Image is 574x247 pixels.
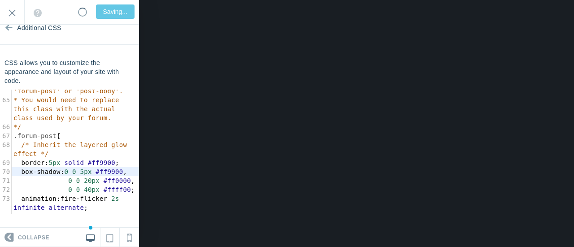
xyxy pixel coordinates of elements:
span: 0.3s [80,213,96,220]
span: infinite [13,204,45,211]
span: { [13,132,61,139]
span: Collapse [18,228,49,247]
span: 0 [76,186,80,193]
span: : ; [13,159,119,166]
span: alternate [49,204,84,211]
span: 20px [84,177,100,184]
span: 0 [65,168,69,175]
span: 5px [80,168,91,175]
span: .forum-post [13,132,57,139]
span: solid [65,159,84,166]
span: : ; [13,213,131,229]
span: 0 [68,177,72,184]
span: #ffff00 [104,186,131,193]
span: 5px [49,159,61,166]
span: border [21,159,44,166]
span: #ff9900 [88,159,115,166]
span: box-shadow [21,168,60,175]
span: Additional CSS [17,11,61,45]
span: 40px [84,186,100,193]
p: CSS allows you to customize the appearance and layout of your site with code. [4,58,135,85]
span: , [13,177,135,184]
span: 0 [68,186,72,193]
span: * You would need to replace this class with the actual class used by your forum. [13,96,123,121]
span: : ; [13,195,123,211]
span: animation [21,195,57,202]
span: #ff0000 [104,177,131,184]
span: 2s [111,195,119,202]
span: 0 [72,168,76,175]
span: /* Inherit the layered glow effect */ [13,141,131,157]
span: ; [13,186,135,193]
span: fire-flicker [61,195,108,202]
span: 0 [76,177,80,184]
span: transition [21,213,60,220]
span: all [65,213,76,220]
span: #ff9900 [96,168,123,175]
span: : , [13,168,127,175]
